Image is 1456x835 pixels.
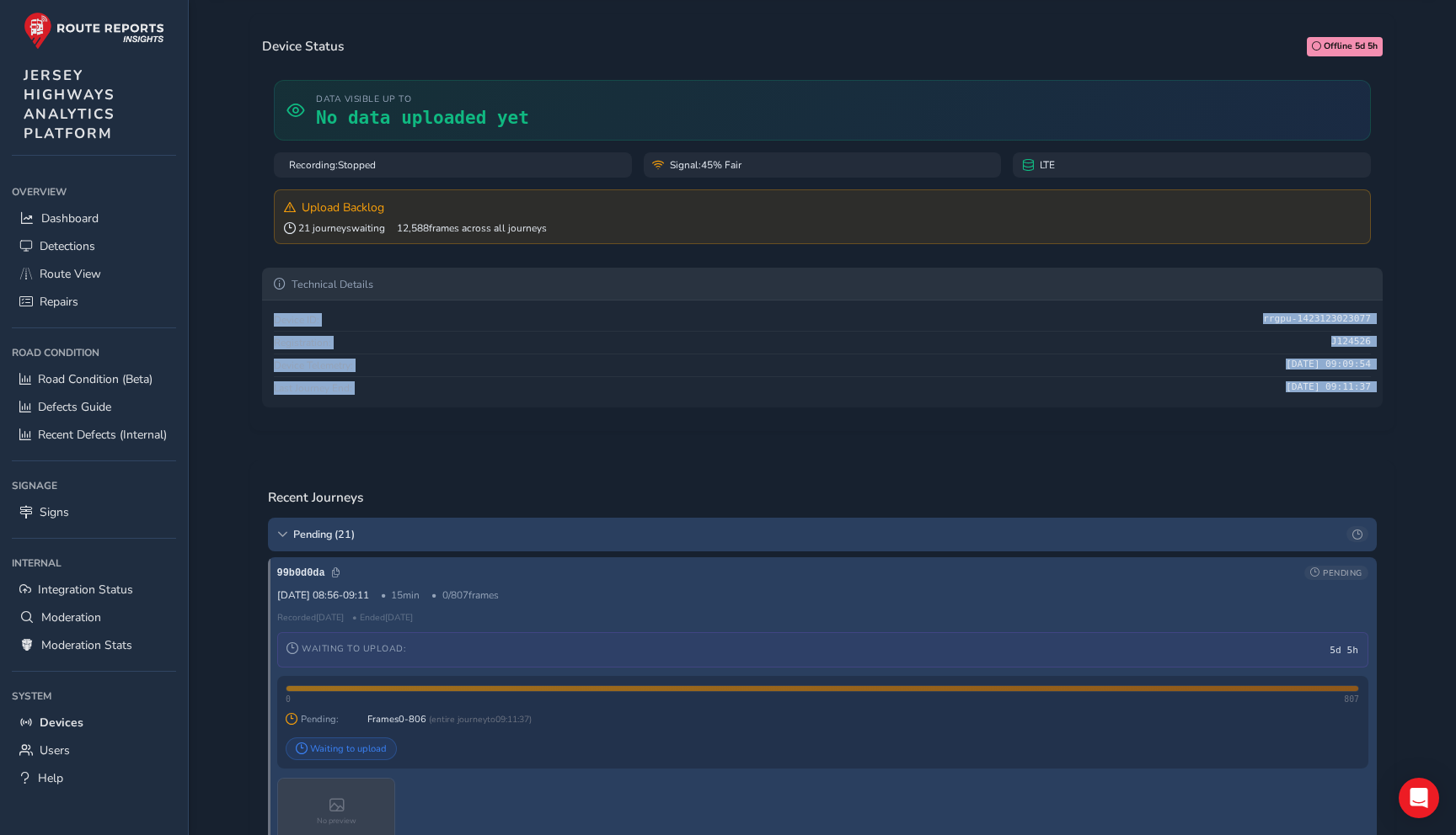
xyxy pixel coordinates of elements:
[40,504,69,520] span: Signs
[317,816,356,826] span: No preview
[12,550,176,576] div: Internal
[286,694,291,704] span: 0
[1399,778,1439,818] div: Open Intercom Messenger
[1263,313,1371,327] span: rrgpu-1423123023077
[352,611,413,624] span: • Ended [DATE]
[284,221,386,235] span: 21 journeys waiting
[277,611,344,624] span: Recorded [DATE]
[12,365,176,393] a: Road Condition (Beta)
[12,631,176,659] a: Moderation Stats
[38,371,153,387] span: Road Condition (Beta)
[1323,567,1362,578] span: PENDING
[12,473,176,498] div: Signage
[12,498,176,526] a: Signs
[302,199,384,215] span: Upload Backlog
[38,770,63,786] span: Help
[40,238,95,254] span: Detections
[12,737,176,764] a: Users
[12,205,176,232] a: Dashboard
[268,490,363,505] h3: Recent Journeys
[274,336,331,349] span: Registration:
[12,288,176,316] a: Repairs
[316,93,529,105] span: Data visible up to
[1286,381,1371,395] span: [DATE] 09:11:37
[40,294,78,310] span: Repairs
[289,158,376,172] span: Recording: Stopped
[12,260,176,288] a: Route View
[277,588,369,602] span: [DATE] 08:56 - 09:11
[286,686,1358,691] div: 807 frames pending
[397,221,547,235] span: 12,588 frames across all journeys
[262,39,344,54] h3: Device Status
[293,527,1341,541] span: Pending ( 21 )
[1040,158,1055,172] span: LTE
[286,737,397,760] div: Waiting to upload
[274,359,353,372] span: Last time device sent telemetry/status data
[40,742,70,758] span: Users
[12,421,176,449] a: Recent Defects (Internal)
[38,427,167,443] span: Recent Defects (Internal)
[24,12,164,50] img: rr logo
[12,576,176,604] a: Integration Status
[12,232,176,260] a: Detections
[24,66,115,143] span: JERSEY HIGHWAYS ANALYTICS PLATFORM
[41,637,132,653] span: Moderation Stats
[12,179,176,205] div: Overview
[41,609,101,625] span: Moderation
[12,604,176,631] a: Moderation
[12,709,176,737] a: Devices
[38,582,133,598] span: Integration Status
[286,642,405,655] span: Waiting to Upload:
[316,108,529,128] span: No data uploaded yet
[40,266,101,282] span: Route View
[670,158,741,172] span: Signal: 45% Fair
[1324,40,1378,53] span: Offline 5d 5h
[1331,336,1371,349] span: J124526
[274,381,352,395] span: End time of the most recent journey
[12,764,176,792] a: Help
[1344,694,1359,704] span: 807
[1330,645,1358,656] span: 5d 5h
[41,210,99,226] span: Dashboard
[274,313,319,327] span: Device ID:
[286,713,361,726] span: Pending:
[367,713,426,726] span: Frames 0 - 806
[431,588,499,602] span: 0 / 807 frames
[426,713,532,726] span: ( entire journey to 09:11:37 )
[1286,359,1371,372] span: [DATE] 09:09:54
[12,683,176,709] div: System
[12,393,176,421] a: Defects Guide
[381,588,420,602] span: 15 min
[277,567,340,579] span: Click to copy journey ID
[38,399,111,415] span: Defects Guide
[262,268,1383,300] summary: Technical Details
[12,340,176,365] div: Road Condition
[40,715,83,731] span: Devices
